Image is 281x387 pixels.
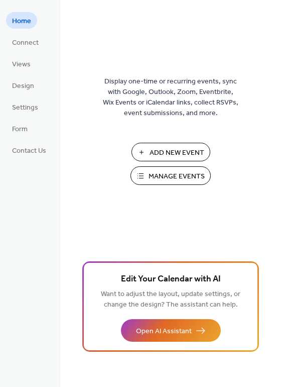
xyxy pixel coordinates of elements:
span: Home [12,16,31,27]
span: Form [12,124,28,135]
a: Settings [6,99,44,115]
span: Display one-time or recurring events, sync with Google, Outlook, Zoom, Eventbrite, Wix Events or ... [103,76,238,119]
span: Views [12,59,31,70]
a: Form [6,120,34,137]
button: Manage Events [130,166,211,185]
a: Home [6,12,37,29]
span: Add New Event [150,148,204,158]
span: Contact Us [12,146,46,156]
span: Edit Your Calendar with AI [121,272,221,286]
span: Open AI Assistant [136,326,192,337]
a: Views [6,55,37,72]
span: Want to adjust the layout, update settings, or change the design? The assistant can help. [101,287,240,312]
a: Connect [6,34,45,50]
span: Manage Events [149,171,205,182]
span: Connect [12,38,39,48]
button: Add New Event [131,143,210,161]
button: Open AI Assistant [121,319,221,342]
span: Settings [12,103,38,113]
span: Design [12,81,34,91]
a: Contact Us [6,142,52,158]
a: Design [6,77,40,93]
